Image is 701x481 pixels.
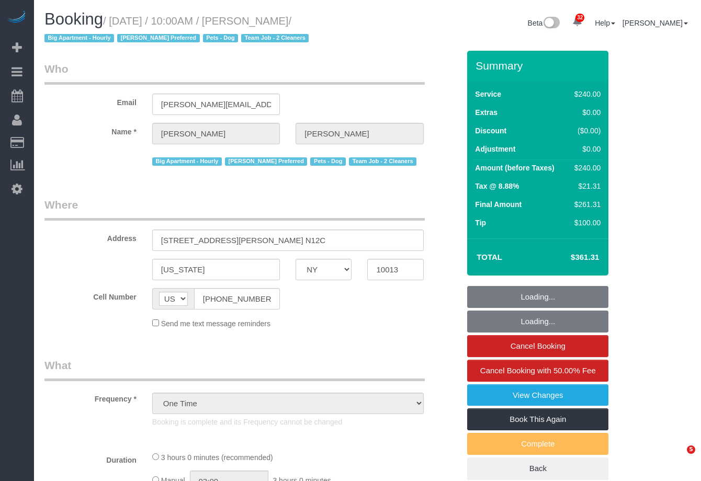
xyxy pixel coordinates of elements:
[595,19,615,27] a: Help
[161,319,270,328] span: Send me text message reminders
[152,157,222,166] span: Big Apartment - Hourly
[194,288,280,310] input: Cell Number
[467,360,608,382] a: Cancel Booking with 50.00% Fee
[570,125,601,136] div: ($0.00)
[467,457,608,479] a: Back
[570,163,601,173] div: $240.00
[349,157,416,166] span: Team Job - 2 Cleaners
[476,60,603,72] h3: Summary
[37,123,144,137] label: Name *
[570,181,601,191] div: $21.31
[161,453,273,462] span: 3 hours 0 minutes (recommended)
[570,144,601,154] div: $0.00
[44,61,425,85] legend: Who
[475,163,554,173] label: Amount (before Taxes)
[310,157,346,166] span: Pets - Dog
[475,89,501,99] label: Service
[152,123,280,144] input: First Name
[570,107,601,118] div: $0.00
[475,144,515,154] label: Adjustment
[567,10,587,33] a: 32
[570,217,601,228] div: $100.00
[477,253,502,261] strong: Total
[44,358,425,381] legend: What
[44,10,103,28] span: Booking
[528,19,560,27] a: Beta
[37,451,144,465] label: Duration
[225,157,307,166] span: [PERSON_NAME] Preferred
[480,366,596,375] span: Cancel Booking with 50.00% Fee
[37,390,144,404] label: Frequency *
[367,259,423,280] input: Zip Code
[152,259,280,280] input: City
[570,89,601,99] div: $240.00
[44,34,114,42] span: Big Apartment - Hourly
[687,445,695,454] span: 5
[152,417,424,427] p: Booking is complete and its Frequency cannot be changed
[539,253,599,262] h4: $361.31
[475,125,506,136] label: Discount
[117,34,199,42] span: [PERSON_NAME] Preferred
[467,384,608,406] a: View Changes
[665,445,691,471] iframe: Intercom live chat
[152,94,280,115] input: Email
[37,288,144,302] label: Cell Number
[6,10,27,25] img: Automaid Logo
[475,107,498,118] label: Extras
[467,408,608,430] a: Book This Again
[570,199,601,210] div: $261.31
[475,217,486,228] label: Tip
[44,197,425,221] legend: Where
[241,34,309,42] span: Team Job - 2 Cleaners
[296,123,423,144] input: Last Name
[475,199,522,210] label: Final Amount
[37,94,144,108] label: Email
[467,335,608,357] a: Cancel Booking
[542,17,560,30] img: New interface
[37,230,144,244] label: Address
[575,14,584,22] span: 32
[44,15,312,44] small: / [DATE] / 10:00AM / [PERSON_NAME]
[623,19,688,27] a: [PERSON_NAME]
[475,181,519,191] label: Tax @ 8.88%
[203,34,239,42] span: Pets - Dog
